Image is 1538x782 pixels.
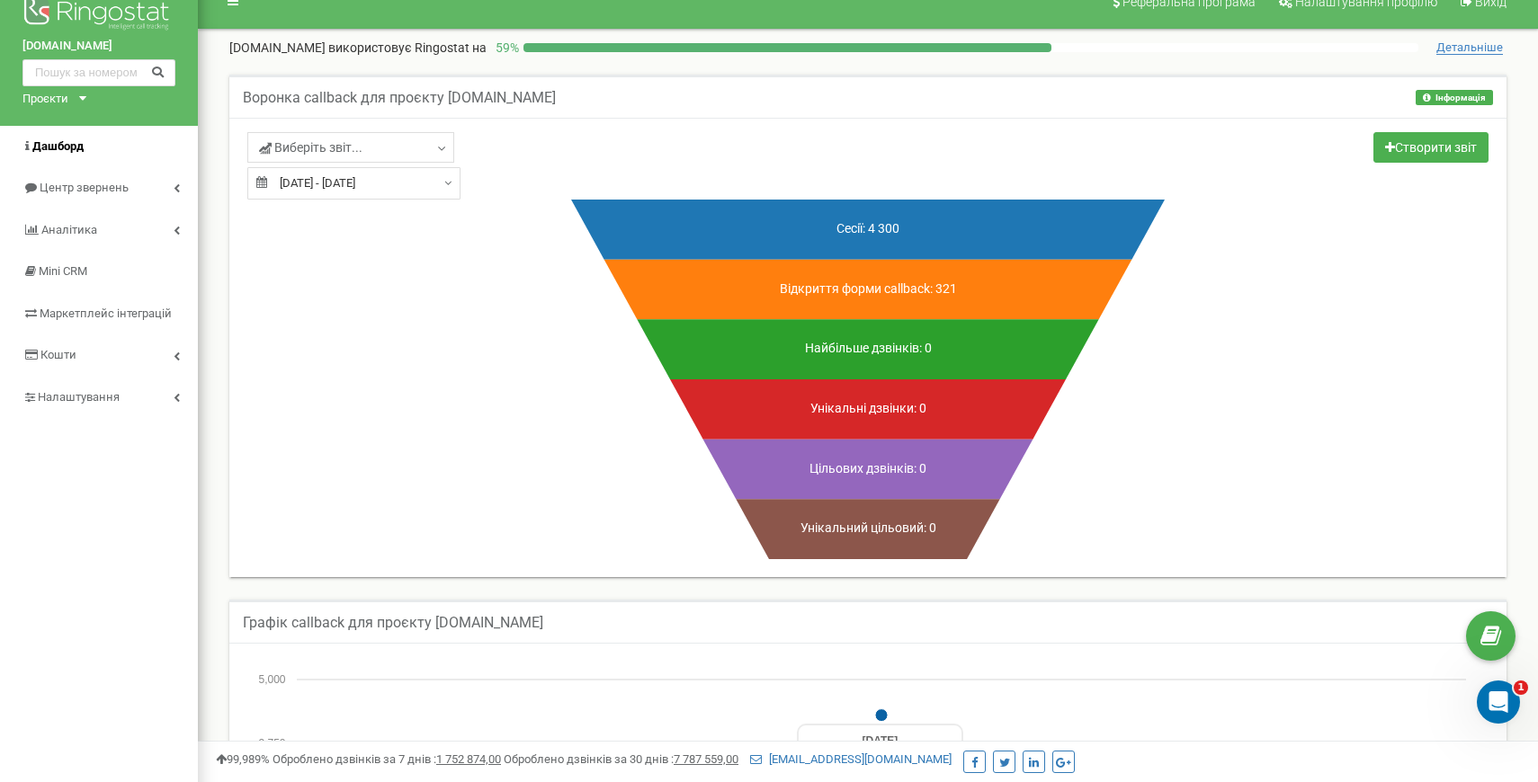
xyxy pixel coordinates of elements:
span: Детальніше [1436,40,1503,55]
span: використовує Ringostat на [328,40,487,55]
a: [EMAIL_ADDRESS][DOMAIN_NAME] [750,752,952,766]
tspan: 3,750 [259,737,286,750]
span: Оброблено дзвінків за 30 днів : [504,752,738,766]
span: Аналiтика [41,223,97,236]
u: 7 787 559,00 [674,752,738,766]
span: Оброблено дзвінків за 7 днів : [273,752,501,766]
u: 1 752 874,00 [436,752,501,766]
div: [DATE] [804,733,956,749]
span: 99,989% [216,752,270,766]
span: Виберіть звіт... [259,138,362,156]
span: 1 [1514,680,1528,695]
span: Центр звернень [40,181,129,194]
a: Виберіть звіт... [247,132,454,163]
p: 59 % [487,39,523,57]
span: Дашборд [32,139,84,153]
span: Кошти [40,348,76,361]
span: Маркетплейс інтеграцій [40,307,172,320]
p: [DOMAIN_NAME] [229,39,487,57]
span: Налаштування [38,390,120,404]
button: Інформація [1416,90,1493,105]
tspan: 5,000 [259,673,286,686]
h5: Воронка callback для проєкту [DOMAIN_NAME] [243,90,556,106]
a: Створити звіт [1373,132,1489,163]
iframe: Intercom live chat [1477,680,1520,724]
input: Пошук за номером [22,59,175,86]
a: [DOMAIN_NAME] [22,38,175,55]
span: Mini CRM [39,264,87,278]
div: Проєкти [22,91,68,108]
h5: Графік callback для проєкту [DOMAIN_NAME] [243,615,543,631]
